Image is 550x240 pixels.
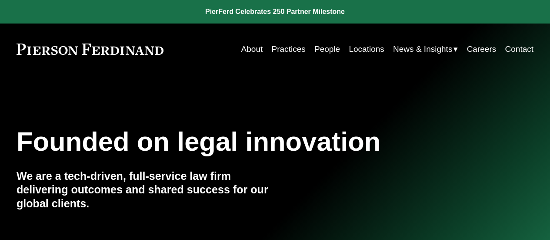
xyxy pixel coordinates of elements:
[467,41,497,57] a: Careers
[241,41,263,57] a: About
[393,41,458,57] a: folder dropdown
[393,42,452,57] span: News & Insights
[17,169,275,211] h4: We are a tech-driven, full-service law firm delivering outcomes and shared success for our global...
[17,126,447,157] h1: Founded on legal innovation
[505,41,534,57] a: Contact
[349,41,384,57] a: Locations
[272,41,306,57] a: Practices
[314,41,340,57] a: People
